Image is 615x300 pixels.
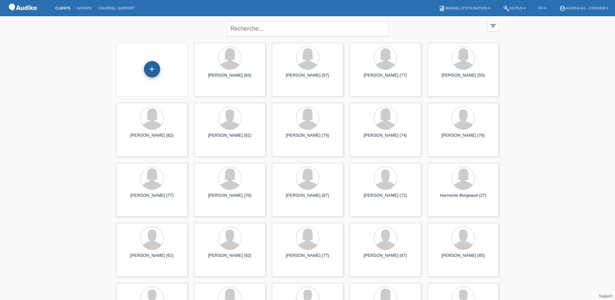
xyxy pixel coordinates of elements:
[490,22,497,30] i: filter_list
[439,5,445,12] i: book
[277,193,338,203] div: [PERSON_NAME] (87)
[599,294,612,298] a: Support
[6,13,39,18] a: POS — MF Group
[95,6,138,10] a: Courriel Support
[433,253,494,263] div: [PERSON_NAME] (85)
[122,253,183,263] div: [PERSON_NAME] (61)
[433,73,494,83] div: [PERSON_NAME] (50)
[277,133,338,143] div: [PERSON_NAME] (79)
[503,5,510,12] i: build
[199,253,260,263] div: [PERSON_NAME] (82)
[556,6,612,10] a: account_circleAudika AG - Crissier ▾
[355,73,416,83] div: [PERSON_NAME] (77)
[122,193,183,203] div: [PERSON_NAME] (77)
[535,6,550,10] a: FR ▾
[144,64,160,75] div: Enregistrer le client
[355,133,416,143] div: [PERSON_NAME] (74)
[122,133,183,143] div: [PERSON_NAME] (82)
[500,6,529,10] a: buildOutils ▾
[227,21,389,36] input: Recherche...
[199,133,260,143] div: [PERSON_NAME] (81)
[355,253,416,263] div: [PERSON_NAME] (87)
[559,5,566,12] i: account_circle
[199,73,260,83] div: [PERSON_NAME] (84)
[355,193,416,203] div: [PERSON_NAME] (72)
[435,6,493,10] a: bookManuel d’utilisation ▾
[277,73,338,83] div: [PERSON_NAME] (57)
[52,6,74,10] a: Clients
[199,193,260,203] div: [PERSON_NAME] (70)
[433,193,494,203] div: Harmonie Borgeaud (27)
[433,133,494,143] div: [PERSON_NAME] (76)
[74,6,95,10] a: Achats
[277,253,338,263] div: [PERSON_NAME] (77)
